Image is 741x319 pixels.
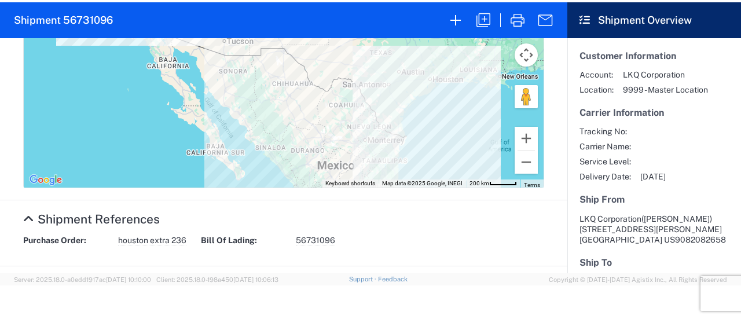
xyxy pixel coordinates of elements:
a: Feedback [378,276,408,283]
span: Copyright © [DATE]-[DATE] Agistix Inc., All Rights Reserved [549,274,727,285]
h5: Ship From [579,194,729,205]
span: [DATE] 10:10:00 [106,276,151,283]
span: [DATE] [640,171,666,182]
button: Zoom out [515,151,538,174]
span: houston extra 236 [118,235,186,246]
a: Hide Details [23,212,160,226]
span: ([PERSON_NAME]) [641,214,712,223]
span: LKQ Corporation [623,69,708,80]
header: Shipment Overview [567,2,741,38]
a: Terms [524,182,540,188]
strong: Bill Of Lading: [201,235,288,246]
button: Map Scale: 200 km per 44 pixels [466,179,520,188]
button: Keyboard shortcuts [325,179,375,188]
span: Carrier Name: [579,141,631,152]
span: 200 km [469,180,489,186]
span: Account: [579,69,614,80]
span: Location: [579,85,614,95]
span: 9082082658 [675,235,726,244]
h5: Carrier Information [579,107,729,118]
span: Client: 2025.18.0-198a450 [156,276,278,283]
button: Map camera controls [515,43,538,67]
img: Google [27,173,65,188]
button: Zoom in [515,127,538,150]
span: Service Level: [579,156,631,167]
span: [STREET_ADDRESS][PERSON_NAME] [579,225,722,234]
button: Drag Pegman onto the map to open Street View [515,85,538,108]
strong: Purchase Order: [23,235,110,246]
span: LKQ Corporation [579,214,641,223]
a: Support [349,276,378,283]
span: Server: 2025.18.0-a0edd1917ac [14,276,151,283]
span: 9999 - Master Location [623,85,708,95]
span: Tracking No: [579,126,631,137]
span: Delivery Date: [579,171,631,182]
h5: Ship To [579,257,729,268]
span: 56731096 [296,235,335,246]
address: [GEOGRAPHIC_DATA] US [579,214,729,245]
h2: Shipment 56731096 [14,13,113,27]
span: [DATE] 10:06:13 [233,276,278,283]
span: Map data ©2025 Google, INEGI [382,180,463,186]
h5: Customer Information [579,50,729,61]
a: Open this area in Google Maps (opens a new window) [27,173,65,188]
